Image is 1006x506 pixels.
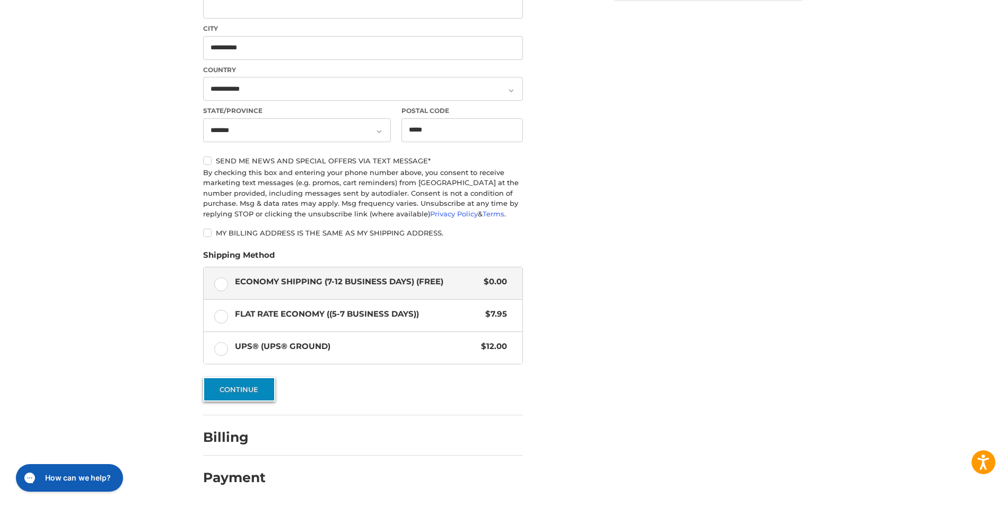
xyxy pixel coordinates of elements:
[203,65,523,75] label: Country
[203,469,266,486] h2: Payment
[235,276,479,288] span: Economy Shipping (7-12 Business Days) (Free)
[483,210,504,218] a: Terms
[203,229,523,237] label: My billing address is the same as my shipping address.
[478,276,507,288] span: $0.00
[203,377,275,402] button: Continue
[203,429,265,446] h2: Billing
[430,210,478,218] a: Privacy Policy
[203,156,523,165] label: Send me news and special offers via text message*
[480,308,507,320] span: $7.95
[203,106,391,116] label: State/Province
[203,249,275,266] legend: Shipping Method
[11,460,126,495] iframe: Gorgias live chat messenger
[401,106,523,116] label: Postal Code
[476,341,507,353] span: $12.00
[235,341,476,353] span: UPS® (UPS® Ground)
[203,24,523,33] label: City
[235,308,480,320] span: Flat Rate Economy ((5-7 Business Days))
[203,168,523,220] div: By checking this box and entering your phone number above, you consent to receive marketing text ...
